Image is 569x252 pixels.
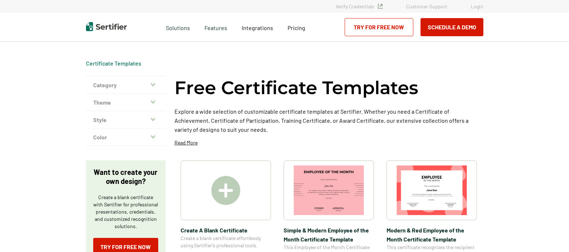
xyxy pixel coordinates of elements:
[211,176,240,205] img: Create A Blank Certificate
[378,4,383,9] img: Verified
[471,3,483,9] a: Login
[86,94,165,111] button: Theme
[166,22,190,31] span: Solutions
[181,235,271,249] span: Create a blank certificate effortlessly using Sertifier’s professional tools.
[181,226,271,235] span: Create A Blank Certificate
[284,226,374,244] span: Simple & Modern Employee of the Month Certificate Template
[406,3,447,9] a: Customer Support
[288,24,305,31] span: Pricing
[93,168,158,186] p: Want to create your own design?
[294,165,364,215] img: Simple & Modern Employee of the Month Certificate Template
[174,107,483,134] p: Explore a wide selection of customizable certificate templates at Sertifier. Whether you need a C...
[86,111,165,129] button: Style
[242,24,273,31] span: Integrations
[86,22,127,31] img: Sertifier | Digital Credentialing Platform
[345,18,413,36] a: Try for Free Now
[242,22,273,31] a: Integrations
[86,60,141,67] div: Breadcrumb
[174,139,198,146] p: Read More
[397,165,467,215] img: Modern & Red Employee of the Month Certificate Template
[86,129,165,146] button: Color
[86,76,165,94] button: Category
[86,60,141,67] a: Certificate Templates
[288,22,305,31] a: Pricing
[174,76,418,100] h1: Free Certificate Templates
[387,226,477,244] span: Modern & Red Employee of the Month Certificate Template
[204,22,227,31] span: Features
[93,194,158,230] p: Create a blank certificate with Sertifier for professional presentations, credentials, and custom...
[336,3,383,9] a: Verify Credentials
